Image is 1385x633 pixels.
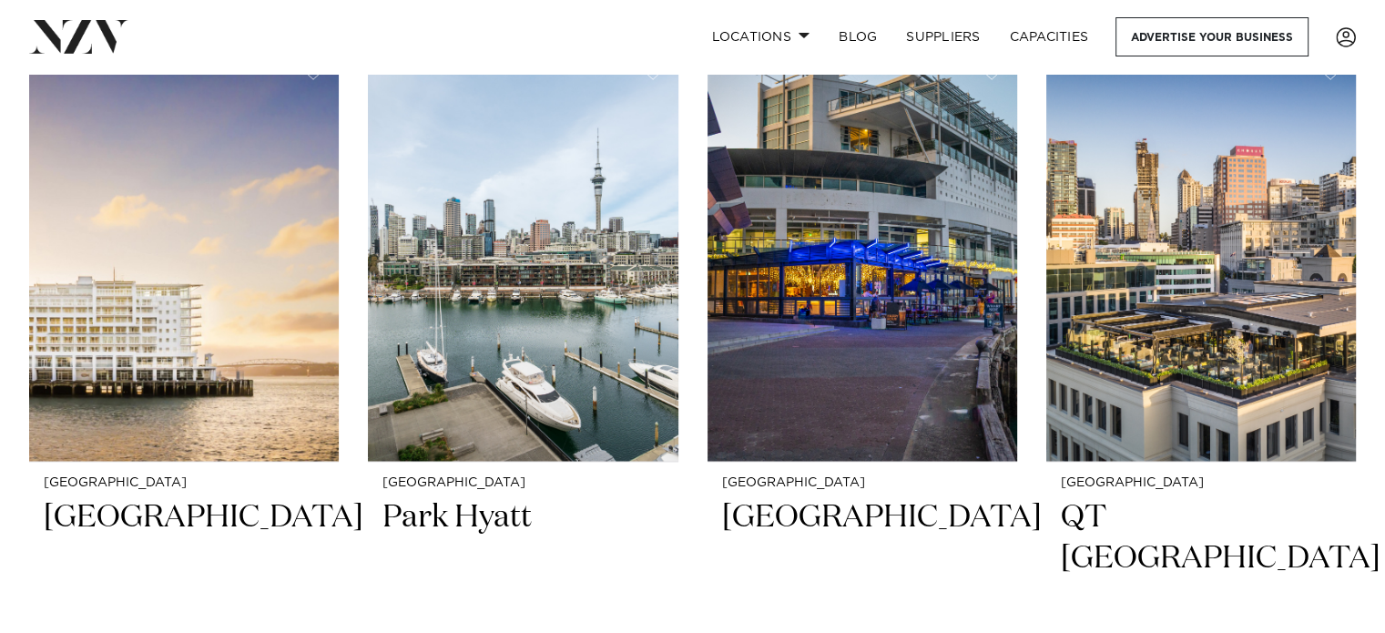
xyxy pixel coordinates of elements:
a: SUPPLIERS [891,17,994,56]
h2: [GEOGRAPHIC_DATA] [722,497,1003,620]
a: Locations [697,17,824,56]
small: [GEOGRAPHIC_DATA] [382,476,663,490]
h2: Park Hyatt [382,497,663,620]
small: [GEOGRAPHIC_DATA] [722,476,1003,490]
h2: QT [GEOGRAPHIC_DATA] [1061,497,1341,620]
img: nzv-logo.png [29,20,128,53]
a: BLOG [824,17,891,56]
small: [GEOGRAPHIC_DATA] [44,476,324,490]
small: [GEOGRAPHIC_DATA] [1061,476,1341,490]
a: Advertise your business [1115,17,1309,56]
a: Capacities [995,17,1104,56]
h2: [GEOGRAPHIC_DATA] [44,497,324,620]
